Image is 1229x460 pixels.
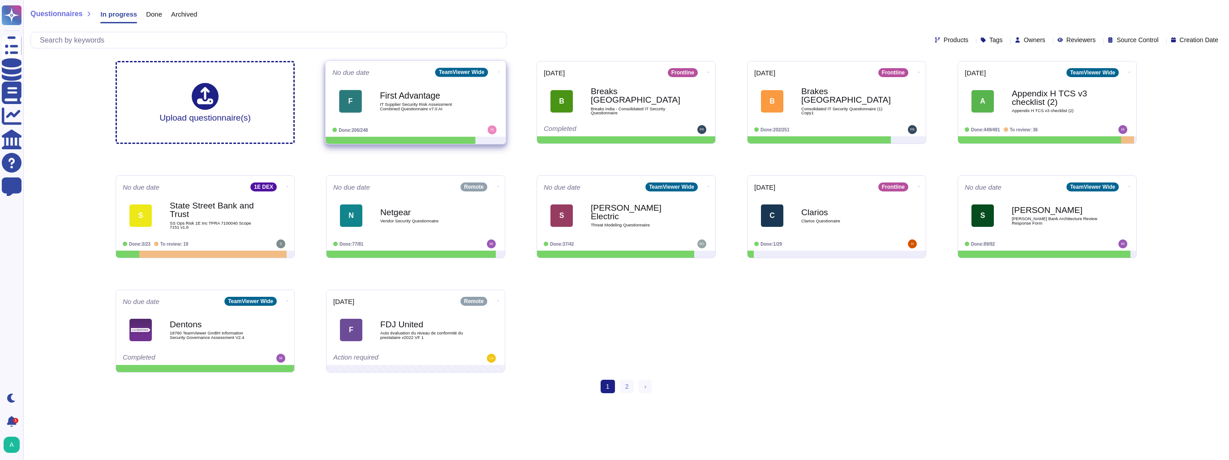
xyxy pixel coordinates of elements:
[754,69,775,76] span: [DATE]
[4,437,20,453] img: user
[170,331,259,339] span: 18760 TeamViewer GmBH Information Security Governance Assessment V2.4
[1066,182,1119,191] div: TeamViewer Wide
[908,239,917,248] img: user
[159,83,251,122] div: Upload questionnaire(s)
[333,298,354,305] span: [DATE]
[35,32,507,48] input: Search by keywords
[339,90,362,113] div: F
[544,125,653,134] div: Completed
[1066,68,1119,77] div: TeamViewer Wide
[380,320,470,329] b: FDJ United
[591,107,680,115] span: Breaks India - Consolidated IT Security Questionnaire
[645,182,698,191] div: TeamViewer Wide
[989,37,1003,43] span: Tags
[761,90,783,113] div: B
[224,297,277,306] div: TeamViewer Wide
[801,208,891,217] b: Clarios
[544,184,580,191] span: No due date
[754,184,775,191] span: [DATE]
[550,204,573,227] div: S
[668,68,698,77] div: Frontline
[146,11,162,17] span: Done
[591,87,680,104] b: Breaks [GEOGRAPHIC_DATA]
[944,37,968,43] span: Products
[339,242,363,247] span: Done: 77/81
[100,11,137,17] span: In progress
[1024,37,1045,43] span: Owners
[878,68,908,77] div: Frontline
[550,242,574,247] span: Done: 37/42
[971,242,995,247] span: Done: 89/92
[123,184,159,191] span: No due date
[761,127,790,132] span: Done: 202/251
[380,91,470,100] b: First Advantage
[965,184,1001,191] span: No due date
[801,107,891,115] span: Consolidated IT Security Questionnaire (1) Copy1
[129,319,152,341] img: Logo
[1066,37,1096,43] span: Reviewers
[601,380,615,393] span: 1
[170,201,259,218] b: State Street Bank and Trust
[170,221,259,230] span: SS Ops Risk 1E Inc TPRA 7100040 Scope 7151 v1.6
[971,204,994,227] div: S
[1012,89,1101,106] b: Appendix H TCS v3 checklist (2)
[544,69,565,76] span: [DATE]
[761,204,783,227] div: C
[123,354,232,363] div: Completed
[333,184,370,191] span: No due date
[170,320,259,329] b: Dentons
[333,354,443,363] div: Action required
[591,204,680,221] b: [PERSON_NAME] Electric
[591,223,680,227] span: Threat Modeling Questionnaire
[965,69,986,76] span: [DATE]
[488,126,497,135] img: user
[761,242,782,247] span: Done: 1/29
[801,87,891,104] b: Brakes [GEOGRAPHIC_DATA]
[697,125,706,134] img: user
[550,90,573,113] div: B
[129,204,152,227] div: S
[171,11,197,17] span: Archived
[1012,108,1101,113] span: Appendix H TCS v3 checklist (2)
[1180,37,1218,43] span: Creation Date
[460,182,487,191] div: Remote
[129,242,150,247] span: Done: 3/23
[1012,206,1101,214] b: [PERSON_NAME]
[13,418,18,423] div: 1
[340,204,362,227] div: N
[123,298,159,305] span: No due date
[487,354,496,363] img: user
[250,182,277,191] div: 1E DEX
[971,90,994,113] div: A
[339,127,368,132] span: Done: 206/248
[380,208,470,217] b: Netgear
[620,380,634,393] a: 2
[380,331,470,339] span: Auto évaluation du niveau de conformité du prestataire v2022 VF 1
[30,10,82,17] span: Questionnaires
[908,125,917,134] img: user
[276,354,285,363] img: user
[340,319,362,341] div: F
[380,219,470,223] span: Vendor Security Questionnaire
[276,239,285,248] img: user
[1117,37,1158,43] span: Source Control
[1118,239,1127,248] img: user
[1012,217,1101,225] span: [PERSON_NAME] Bank Architecture Review Response Form
[487,239,496,248] img: user
[435,68,488,77] div: TeamViewer Wide
[878,182,908,191] div: Frontline
[460,297,487,306] div: Remote
[380,102,470,111] span: IT Supplier Security Risk Assessment Combined Questionnaire v7.0 AI
[160,242,189,247] span: To review: 19
[2,435,26,455] button: user
[697,239,706,248] img: user
[1118,125,1127,134] img: user
[1010,127,1038,132] span: To review: 36
[644,383,646,390] span: ›
[971,127,1000,132] span: Done: 449/491
[332,69,370,76] span: No due date
[801,219,891,223] span: Clarios Questionaire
